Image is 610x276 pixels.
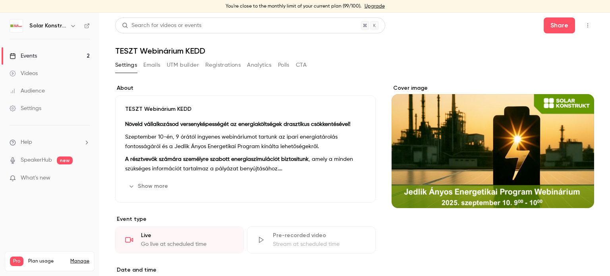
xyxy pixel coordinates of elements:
[115,215,376,223] p: Event type
[10,52,37,60] div: Events
[10,104,41,112] div: Settings
[10,69,38,77] div: Videos
[125,156,309,162] strong: A résztvevők számára személyre szabott energiaszimulációt biztosítunk
[544,17,575,33] button: Share
[143,59,160,71] button: Emails
[10,87,45,95] div: Audience
[392,84,594,208] section: Cover image
[125,154,366,174] p: , amely a minden szükséges információt tartalmaz a pályázat benyújtásához.
[21,138,32,147] span: Help
[125,180,173,193] button: Show more
[392,84,594,92] label: Cover image
[247,226,376,253] div: Pre-recorded videoStream at scheduled time
[70,258,89,264] a: Manage
[141,240,234,248] div: Go live at scheduled time
[296,59,307,71] button: CTA
[115,84,376,92] label: About
[21,174,50,182] span: What's new
[115,226,244,253] div: LiveGo live at scheduled time
[167,59,199,71] button: UTM builder
[115,59,137,71] button: Settings
[125,132,366,151] p: Szeptember 10-én, 9 órától ingyenes webináriumot tartunk az ipari energiatárolás fontosságáról és...
[29,22,67,30] h6: Solar Konstrukt Kft.
[273,232,366,239] div: Pre-recorded video
[10,19,23,32] img: Solar Konstrukt Kft.
[10,257,23,266] span: Pro
[21,156,52,164] a: SpeakerHub
[125,122,350,127] strong: Növeld vállalkozásod versenyképességét az energiaköltségek drasztikus csökkentésével!
[115,266,376,274] label: Date and time
[57,156,73,164] span: new
[205,59,241,71] button: Registrations
[122,21,201,30] div: Search for videos or events
[273,240,366,248] div: Stream at scheduled time
[278,59,290,71] button: Polls
[247,59,272,71] button: Analytics
[125,105,366,113] p: TESZT Webinárium KEDD
[365,3,385,10] a: Upgrade
[10,138,90,147] li: help-dropdown-opener
[141,232,234,239] div: Live
[115,46,594,56] h1: TESZT Webinárium KEDD
[28,258,66,264] span: Plan usage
